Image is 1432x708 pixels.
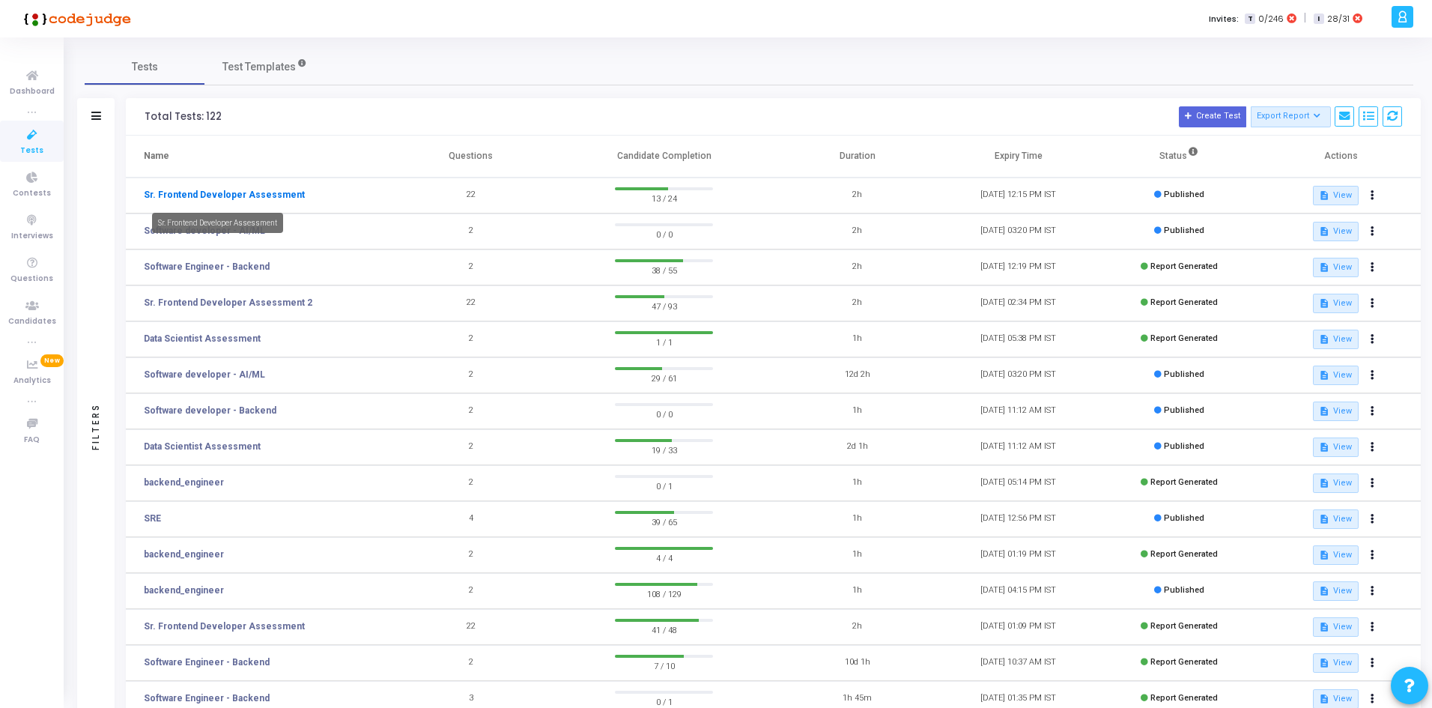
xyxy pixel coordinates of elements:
td: 2 [390,214,551,249]
mat-icon: description [1319,190,1329,201]
mat-icon: description [1319,406,1329,417]
td: [DATE] 04:15 PM IST [938,573,1099,609]
span: 41 / 48 [615,622,713,637]
td: [DATE] 03:20 PM IST [938,357,1099,393]
mat-icon: description [1319,262,1329,273]
th: Candidate Completion [551,136,777,178]
td: 2h [777,285,938,321]
button: View [1313,581,1359,601]
a: Data Scientist Assessment [144,332,261,345]
span: Report Generated [1150,621,1218,631]
td: 2 [390,321,551,357]
button: Export Report [1251,106,1331,127]
mat-icon: description [1319,694,1329,704]
mat-icon: description [1319,298,1329,309]
span: T [1245,13,1254,25]
td: 22 [390,285,551,321]
mat-icon: description [1319,478,1329,488]
span: Published [1164,441,1204,451]
th: Expiry Time [938,136,1099,178]
span: Report Generated [1150,477,1218,487]
button: View [1313,186,1359,205]
span: Questions [10,273,53,285]
a: Data Scientist Assessment [144,440,261,453]
label: Invites: [1209,13,1239,25]
a: Software Engineer - Backend [144,260,270,273]
button: View [1313,653,1359,673]
button: View [1313,545,1359,565]
span: | [1304,10,1306,26]
span: 39 / 65 [615,514,713,529]
span: 7 / 10 [615,658,713,673]
th: Name [126,136,390,178]
span: 1 / 1 [615,334,713,349]
th: Questions [390,136,551,178]
td: 4 [390,501,551,537]
div: Total Tests: 122 [145,111,222,123]
span: Candidates [8,315,56,328]
span: Published [1164,513,1204,523]
span: 0 / 1 [615,478,713,493]
button: View [1313,402,1359,421]
td: [DATE] 05:38 PM IST [938,321,1099,357]
span: Test Templates [222,59,296,75]
mat-icon: description [1319,550,1329,560]
span: 47 / 93 [615,298,713,313]
mat-icon: description [1319,442,1329,453]
span: FAQ [24,434,40,447]
mat-icon: description [1319,658,1329,668]
span: Contests [13,187,51,200]
td: 1h [777,501,938,537]
button: View [1313,222,1359,241]
td: [DATE] 12:56 PM IST [938,501,1099,537]
span: 4 / 4 [615,550,713,565]
span: 28/31 [1327,13,1350,25]
a: Sr. Frontend Developer Assessment [144,188,305,202]
button: View [1313,366,1359,385]
span: Published [1164,190,1204,199]
span: Analytics [13,375,51,387]
span: Published [1164,226,1204,235]
td: 1h [777,321,938,357]
td: 2 [390,537,551,573]
td: [DATE] 11:12 AM IST [938,429,1099,465]
td: 2 [390,645,551,681]
span: New [40,354,64,367]
a: Software Engineer - Backend [144,692,270,705]
button: View [1313,617,1359,637]
td: [DATE] 01:09 PM IST [938,609,1099,645]
td: [DATE] 05:14 PM IST [938,465,1099,501]
td: [DATE] 12:19 PM IST [938,249,1099,285]
span: Report Generated [1150,693,1218,703]
div: Sr. Frontend Developer Assessment [152,213,283,233]
td: 22 [390,609,551,645]
button: View [1313,330,1359,349]
span: 29 / 61 [615,370,713,385]
span: I [1314,13,1323,25]
a: SRE [144,512,161,525]
span: 108 / 129 [615,586,713,601]
mat-icon: description [1319,334,1329,345]
th: Duration [777,136,938,178]
td: 1h [777,537,938,573]
span: 19 / 33 [615,442,713,457]
td: 2h [777,609,938,645]
a: backend_engineer [144,476,224,489]
td: [DATE] 10:37 AM IST [938,645,1099,681]
mat-icon: description [1319,370,1329,381]
a: Sr. Frontend Developer Assessment 2 [144,296,312,309]
td: 12d 2h [777,357,938,393]
span: Report Generated [1150,657,1218,667]
span: Published [1164,405,1204,415]
span: 0/246 [1258,13,1284,25]
span: 0 / 0 [615,406,713,421]
td: [DATE] 12:15 PM IST [938,178,1099,214]
mat-icon: description [1319,586,1329,596]
span: Tests [20,145,43,157]
td: 1h [777,393,938,429]
a: Sr. Frontend Developer Assessment [144,620,305,633]
td: 10d 1h [777,645,938,681]
button: View [1313,509,1359,529]
span: Published [1164,369,1204,379]
td: 2h [777,178,938,214]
